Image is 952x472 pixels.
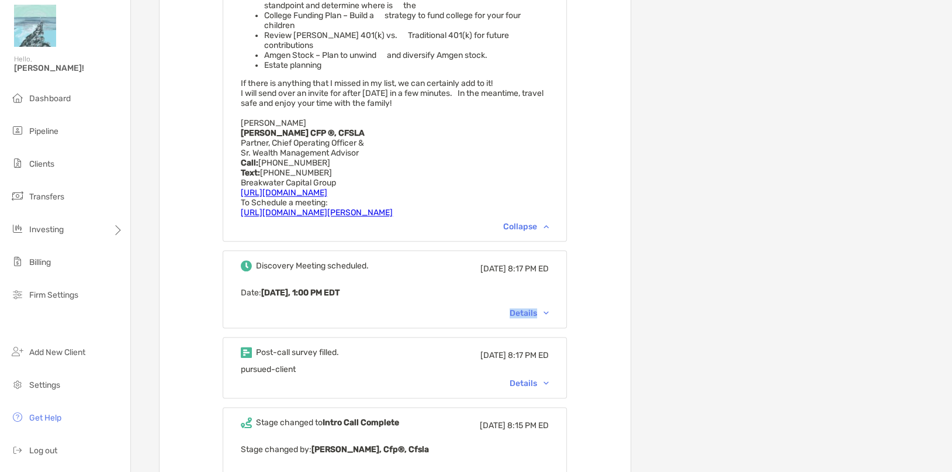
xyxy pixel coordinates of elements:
span: Firm Settings [29,290,78,300]
span: Get Help [29,413,61,423]
img: firm-settings icon [11,287,25,301]
div: Post-call survey filled. [256,347,339,357]
span: Log out [29,446,57,456]
div: Stage changed to [256,418,399,428]
div: Discovery Meeting scheduled. [256,261,369,271]
img: Zoe Logo [14,5,56,47]
b: Intro Call Complete [323,418,399,428]
img: Event icon [241,417,252,428]
li: Estate planning [264,60,549,70]
img: billing icon [11,254,25,268]
span: Settings [29,380,60,390]
div: Details [510,378,549,388]
a: [URL][DOMAIN_NAME][PERSON_NAME] [241,208,393,218]
span: Investing [29,225,64,235]
img: Event icon [241,347,252,358]
span: Billing [29,257,51,267]
span: [DATE] [480,350,506,360]
span: [DATE] [480,264,506,274]
span: 8:17 PM ED [508,350,549,360]
div: Collapse [503,222,549,232]
span: 8:17 PM ED [508,264,549,274]
li: Review [PERSON_NAME] 401(k) vs. Traditional 401(k) for future contributions [264,30,549,50]
img: Event icon [241,260,252,271]
img: add_new_client icon [11,344,25,359]
img: transfers icon [11,189,25,203]
p: Stage changed by: [241,442,549,457]
span: Dashboard [29,94,71,104]
img: Chevron icon [543,225,549,228]
strong: Call: [241,158,258,168]
li: College Funding Plan – Build a strategy to fund college for your four children [264,11,549,30]
img: get-help icon [11,410,25,424]
li: Amgen Stock – Plan to unwind and diversify Amgen stock. [264,50,549,60]
span: [PERSON_NAME]! [14,63,123,73]
img: pipeline icon [11,123,25,137]
span: 8:15 PM ED [507,421,549,430]
span: Clients [29,159,54,169]
img: logout icon [11,443,25,457]
img: Chevron icon [543,311,549,315]
div: Details [510,308,549,318]
img: dashboard icon [11,91,25,105]
span: pursued-client [241,364,296,374]
span: Add New Client [29,347,85,357]
img: Chevron icon [543,381,549,385]
a: [URL][DOMAIN_NAME] [241,188,327,198]
img: clients icon [11,156,25,170]
span: Pipeline [29,126,58,136]
strong: Text: [241,168,260,178]
span: [DATE] [480,421,506,430]
span: Transfers [29,192,64,202]
b: [PERSON_NAME], Cfp®, Cfsla [311,445,429,454]
p: Date : [241,285,549,300]
img: settings icon [11,377,25,391]
strong: [PERSON_NAME] CFP ®, CFSLA [241,128,365,138]
img: investing icon [11,222,25,236]
b: [DATE], 1:00 PM EDT [261,288,340,298]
